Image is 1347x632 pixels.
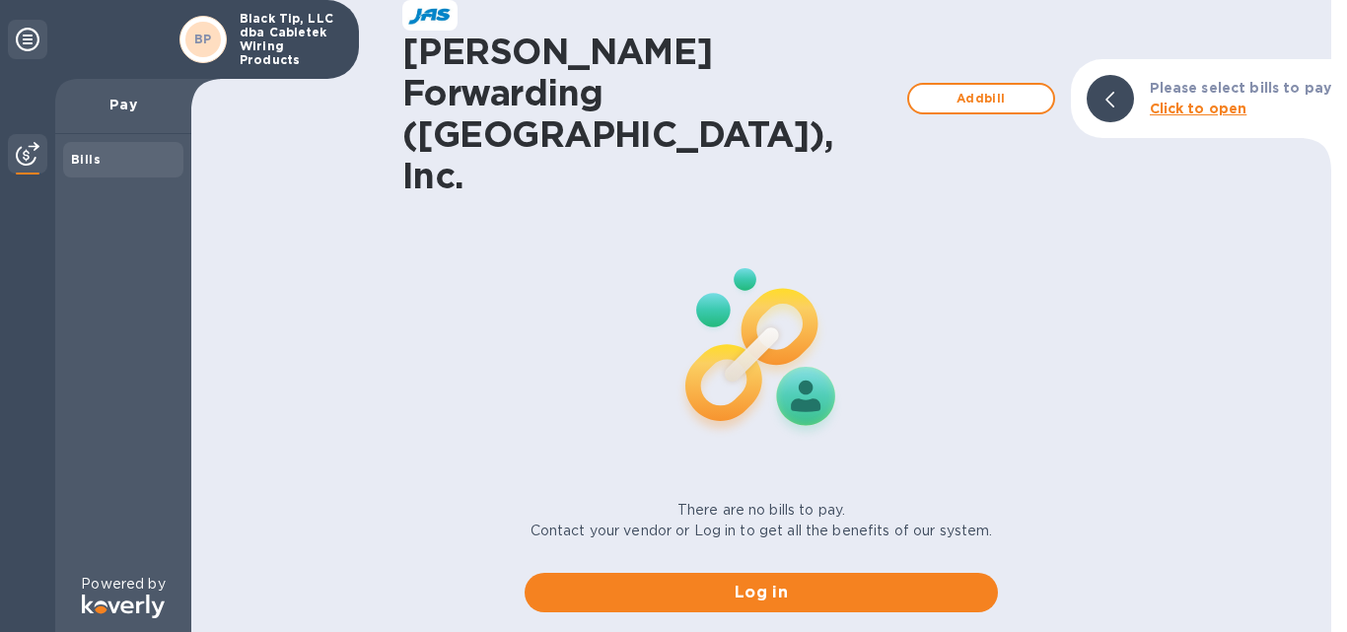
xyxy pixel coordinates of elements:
[81,574,165,595] p: Powered by
[71,152,101,167] b: Bills
[402,31,897,196] h1: [PERSON_NAME] Forwarding ([GEOGRAPHIC_DATA]), Inc.
[525,573,998,612] button: Log in
[240,12,338,67] p: Black Tip, LLC dba Cabletek Wiring Products
[925,87,1037,110] span: Add bill
[71,95,176,114] p: Pay
[531,500,993,541] p: There are no bills to pay. Contact your vendor or Log in to get all the benefits of our system.
[82,595,165,618] img: Logo
[540,581,982,604] span: Log in
[907,83,1055,114] button: Addbill
[194,32,212,46] b: BP
[1150,80,1331,96] b: Please select bills to pay
[1150,101,1247,116] b: Click to open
